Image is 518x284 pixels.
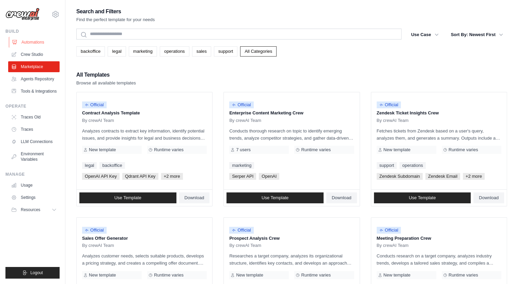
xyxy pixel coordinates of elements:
span: Official [82,101,107,108]
a: Traces [8,124,60,135]
a: legal [108,46,126,57]
a: legal [82,162,97,169]
a: Use Template [374,192,471,203]
img: Logo [5,8,40,21]
span: OpenAI [259,173,279,180]
span: Download [332,195,351,201]
a: Crew Studio [8,49,60,60]
span: By crewAI Team [82,243,114,248]
a: Agents Repository [8,74,60,84]
span: Serper API [229,173,256,180]
span: +2 more [463,173,485,180]
h2: Search and Filters [76,7,155,16]
span: Official [377,101,401,108]
p: Analyzes customer needs, selects suitable products, develops a pricing strategy, and creates a co... [82,252,207,267]
p: Zendesk Ticket Insights Crew [377,110,501,116]
span: Runtime varies [154,272,184,278]
a: Use Template [79,192,176,203]
span: Zendesk Subdomain [377,173,423,180]
span: New template [383,147,410,153]
div: Manage [5,172,60,177]
span: Official [229,227,254,234]
a: sales [192,46,211,57]
span: OpenAI API Key [82,173,120,180]
span: Official [82,227,107,234]
a: operations [160,46,189,57]
span: New template [383,272,410,278]
span: New template [89,147,116,153]
a: support [214,46,237,57]
a: Marketplace [8,61,60,72]
a: Usage [8,180,60,191]
span: Qdrant API Key [122,173,158,180]
p: Enterprise Content Marketing Crew [229,110,354,116]
span: Download [185,195,204,201]
a: Download [473,192,504,203]
a: backoffice [76,46,105,57]
span: Official [377,227,401,234]
button: Logout [5,267,60,279]
a: Automations [9,37,60,48]
button: Resources [8,204,60,215]
span: 7 users [236,147,251,153]
span: By crewAI Team [377,243,409,248]
p: Fetches tickets from Zendesk based on a user's query, analyzes them, and generates a summary. Out... [377,127,501,142]
p: Researches a target company, analyzes its organizational structure, identifies key contacts, and ... [229,252,354,267]
span: New template [236,272,263,278]
button: Use Case [407,29,443,41]
span: Logout [30,270,43,275]
span: Runtime varies [449,272,478,278]
div: Operate [5,104,60,109]
span: Runtime varies [449,147,478,153]
a: support [377,162,397,169]
p: Contract Analysis Template [82,110,207,116]
a: Download [179,192,210,203]
a: All Categories [240,46,277,57]
span: By crewAI Team [377,118,409,123]
a: Use Template [226,192,324,203]
p: Sales Offer Generator [82,235,207,242]
span: By crewAI Team [82,118,114,123]
a: Settings [8,192,60,203]
span: Runtime varies [301,272,331,278]
span: Use Template [114,195,141,201]
span: New template [89,272,116,278]
a: Traces Old [8,112,60,123]
p: Analyzes contracts to extract key information, identify potential issues, and provide insights fo... [82,127,207,142]
span: Use Template [409,195,436,201]
p: Find the perfect template for your needs [76,16,155,23]
p: Conducts thorough research on topic to identify emerging trends, analyze competitor strategies, a... [229,127,354,142]
span: By crewAI Team [229,243,261,248]
span: +2 more [161,173,183,180]
a: LLM Connections [8,136,60,147]
button: Sort By: Newest First [447,29,507,41]
span: Runtime varies [154,147,184,153]
a: operations [399,162,426,169]
a: Environment Variables [8,148,60,165]
span: Use Template [262,195,288,201]
span: Download [479,195,499,201]
span: Resources [21,207,40,212]
a: Download [326,192,357,203]
h2: All Templates [76,70,136,80]
span: By crewAI Team [229,118,261,123]
span: Runtime varies [301,147,331,153]
a: marketing [229,162,254,169]
p: Browse all available templates [76,80,136,86]
span: Zendesk Email [425,173,460,180]
a: backoffice [99,162,125,169]
p: Conducts research on a target company, analyzes industry trends, develops a tailored sales strate... [377,252,501,267]
a: Tools & Integrations [8,86,60,97]
p: Meeting Preparation Crew [377,235,501,242]
div: Build [5,29,60,34]
span: Official [229,101,254,108]
a: marketing [129,46,157,57]
p: Prospect Analysis Crew [229,235,354,242]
